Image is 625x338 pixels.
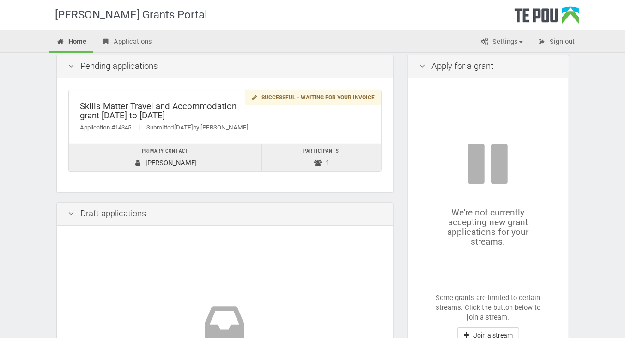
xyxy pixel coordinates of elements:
[473,32,530,53] a: Settings
[267,147,376,156] div: Participants
[80,123,370,133] div: Application #14345 Submitted by [PERSON_NAME]
[80,102,370,121] div: Skills Matter Travel and Accommodation grant [DATE] to [DATE]
[531,32,582,53] a: Sign out
[245,90,381,105] div: Successful - waiting for your invoice
[57,203,393,226] div: Draft applications
[94,32,159,53] a: Applications
[408,55,569,78] div: Apply for a grant
[436,141,541,247] div: We're not currently accepting new grant applications for your streams.
[49,32,94,53] a: Home
[515,6,579,30] div: Te Pou Logo
[73,147,257,156] div: Primary contact
[57,55,393,78] div: Pending applications
[436,293,541,323] p: Some grants are limited to certain streams. Click the button below to join a stream.
[69,144,262,172] td: [PERSON_NAME]
[175,124,194,131] span: [DATE]
[262,144,381,172] td: 1
[132,124,147,131] span: |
